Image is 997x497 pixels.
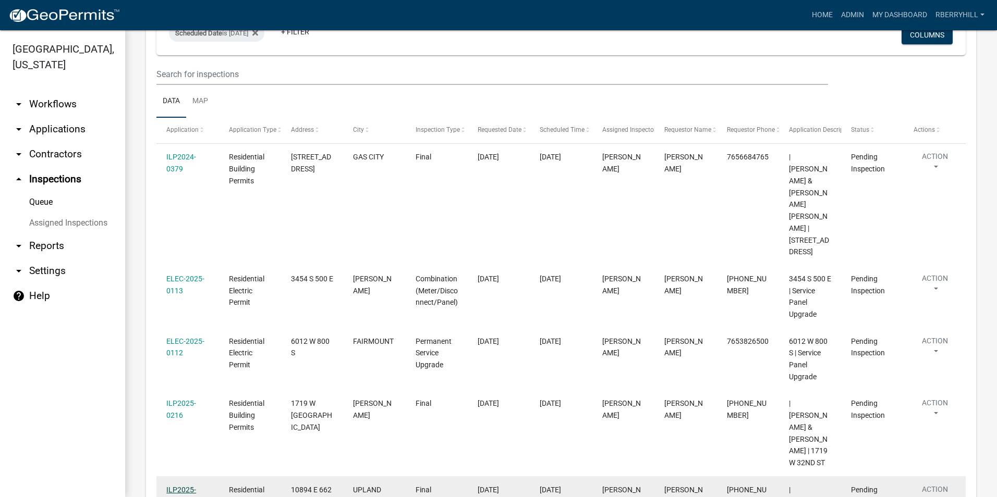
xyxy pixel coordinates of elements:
span: MARION [353,399,392,419]
span: 09/19/2025 [478,486,499,494]
div: [DATE] [540,273,582,285]
datatable-header-cell: Application Type [218,118,281,143]
button: Action [914,397,956,424]
span: 5109 E FARMINGTON RD [291,153,331,173]
span: Randy Berryhill [602,337,641,357]
span: 7653826500 [727,337,769,345]
span: Permanent Service Upgrade [416,337,452,369]
span: Pending Inspection [851,153,885,173]
span: Residential Building Permits [229,399,264,431]
i: arrow_drop_up [13,173,25,185]
a: ILP2024-0379 [166,153,196,173]
datatable-header-cell: Address [281,118,343,143]
datatable-header-cell: Requestor Phone [716,118,779,143]
span: Actions [914,126,935,133]
i: arrow_drop_down [13,123,25,135]
a: Home [808,5,837,25]
span: 08/01/2025 [478,153,499,161]
div: [DATE] [540,397,582,409]
span: Requestor Phone [727,126,775,133]
a: ELEC-2025-0113 [166,275,204,295]
span: Combination (Meter/Disconnect/Panel) [416,275,458,307]
i: arrow_drop_down [13,265,25,277]
i: arrow_drop_down [13,240,25,252]
datatable-header-cell: Actions [904,118,966,143]
span: 6012 W 800 S [291,337,330,357]
datatable-header-cell: City [343,118,405,143]
a: Map [186,85,214,118]
span: 1719 W 32ND ST [291,399,332,431]
span: 765-661-6807 [727,399,767,419]
span: Randy Berryhill [664,153,703,173]
span: Final [416,486,431,494]
i: help [13,290,25,302]
span: Pending Inspection [851,337,885,357]
span: Residential Electric Permit [229,337,264,369]
span: MARION [353,275,392,295]
span: | HUBER, PHILLIP G & LISA | 1719 W 32ND ST [789,399,828,467]
span: Application Description [789,126,855,133]
span: 09/19/2025 [478,337,499,345]
a: Data [156,85,186,118]
span: Scheduled Time [540,126,585,133]
span: Brittney Bell [664,275,703,295]
datatable-header-cell: Application Description [779,118,841,143]
span: Application Type [229,126,276,133]
a: My Dashboard [868,5,931,25]
div: [DATE] [540,484,582,496]
span: Randy Berryhill [602,153,641,173]
span: Final [416,399,431,407]
span: City [353,126,364,133]
a: + Filter [273,22,318,41]
div: is [DATE] [169,25,264,42]
span: Status [851,126,869,133]
datatable-header-cell: Scheduled Time [530,118,592,143]
datatable-header-cell: Inspection Type [406,118,468,143]
a: ILP2025-0216 [166,399,196,419]
span: Lisa Huber [664,399,703,419]
div: [DATE] [540,336,582,347]
span: Pending Inspection [851,399,885,419]
span: Residential Electric Permit [229,275,264,307]
span: Randy Berryhill [602,275,641,295]
button: Columns [902,26,953,44]
span: Randy Berryhill [602,399,641,419]
a: ELEC-2025-0112 [166,337,204,357]
span: 7656684765 [727,153,769,161]
span: Address [291,126,314,133]
datatable-header-cell: Assigned Inspector [592,118,654,143]
div: [DATE] [540,151,582,163]
datatable-header-cell: Requested Date [468,118,530,143]
span: Final [416,153,431,161]
span: 09/17/2025 [478,399,499,407]
span: 765-660-3516 [727,275,767,295]
span: 3454 S 500 E | Service Panel Upgrade [789,275,831,318]
span: Requested Date [478,126,521,133]
span: UPLAND [353,486,381,494]
span: 6012 W 800 S | Service Panel Upgrade [789,337,828,381]
datatable-header-cell: Status [841,118,903,143]
span: Inspection Type [416,126,460,133]
span: 3454 S 500 E [291,275,333,283]
button: Action [914,273,956,299]
datatable-header-cell: Requestor Name [654,118,716,143]
i: arrow_drop_down [13,98,25,110]
button: Action [914,336,956,362]
span: Residential Building Permits [229,153,264,185]
span: Scheduled Date [175,29,222,37]
a: rberryhill [931,5,989,25]
span: | Bruielly, William J & Karen Sue | 5109 E FARMINGTON RD [789,153,829,256]
a: Admin [837,5,868,25]
i: arrow_drop_down [13,148,25,160]
span: Pending Inspection [851,275,885,295]
input: Search for inspections [156,64,828,85]
span: Application [166,126,199,133]
button: Action [914,151,956,177]
span: FAIRMOUNT [353,337,394,345]
span: Assigned Inspector [602,126,656,133]
span: Requestor Name [664,126,711,133]
datatable-header-cell: Application [156,118,218,143]
span: 09/16/2025 [478,275,499,283]
span: GAS CITY [353,153,384,161]
span: Levi Biggs [664,337,703,357]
